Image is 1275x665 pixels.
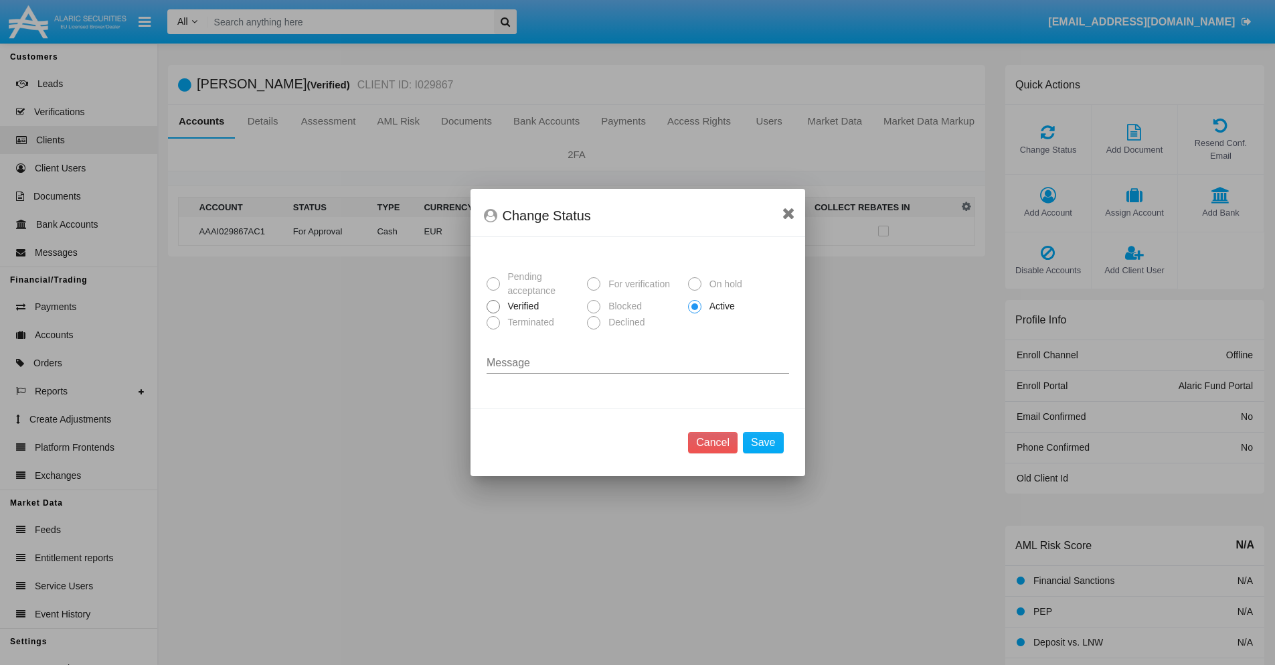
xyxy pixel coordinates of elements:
span: Verified [500,299,543,313]
button: Cancel [688,432,738,453]
span: Active [701,299,738,313]
span: Terminated [500,315,558,329]
span: Declined [600,315,648,329]
span: On hold [701,277,746,291]
span: Blocked [600,299,645,313]
div: Change Status [484,205,792,226]
span: For verification [600,277,673,291]
button: Save [743,432,783,453]
span: Pending acceptance [500,270,582,298]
